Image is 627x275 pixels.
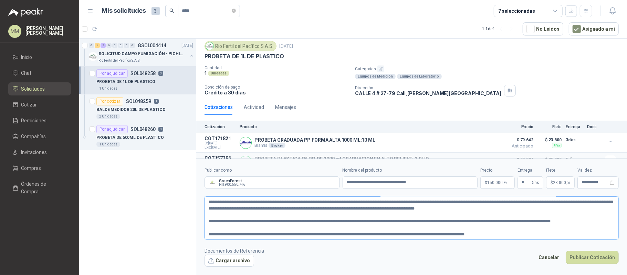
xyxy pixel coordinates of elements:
a: Remisiones [8,114,71,127]
img: Company Logo [240,137,251,149]
span: Días [531,177,539,189]
span: Inicio [21,53,32,61]
p: 5 días [566,155,583,164]
span: close-circle [232,8,236,14]
div: Rio Fertil del Pacífico S.A.S. [205,41,276,51]
span: Remisiones [21,117,47,124]
span: Compañías [21,133,46,140]
h1: Mis solicitudes [102,6,146,16]
p: Docs [587,124,601,129]
div: Actividad [244,103,264,111]
span: C: [DATE] [205,141,236,145]
a: Por cotizarSOL0482591BALDE MEDIDOR 20L DE PLASTICO2 Unidades [79,94,196,122]
p: SOLICITUD CAMPO FUMIGACIÓN - PICHINDE [98,51,184,57]
p: SOL048260 [130,127,156,132]
div: Mensajes [275,103,296,111]
span: $ 98.394 [499,155,533,164]
p: Flete [537,124,562,129]
button: No Leídos [523,22,563,35]
img: Company Logo [240,156,251,167]
span: Invitaciones [21,149,47,156]
div: MM [8,25,21,38]
div: Por cotizar [96,97,123,105]
a: Invitaciones [8,146,71,159]
button: Cargar archivo [205,255,254,267]
a: Por adjudicarSOL0482583PROBETA DE 1L DE PLASTICO1 Unidades [79,67,196,94]
p: $150.000,69 [480,176,515,189]
p: Producto [240,124,495,129]
label: Nombre del producto [343,167,478,174]
button: Asignado a mi [569,22,619,35]
p: $ 23.800,00 [546,176,575,189]
p: Rio Fertil del Pacífico S.A.S. [98,58,140,63]
span: Solicitudes [21,85,45,93]
span: Exp: [DATE] [205,145,236,150]
p: Crédito a 30 días [205,90,349,95]
p: 1 [205,70,207,76]
p: 1 [154,99,159,104]
div: 1 [95,43,100,48]
div: Equipos de Medición [355,74,396,79]
p: SOL048259 [126,99,151,104]
p: Condición de pago [205,85,349,90]
img: Company Logo [206,42,213,50]
label: Precio [480,167,515,174]
p: Documentos de Referencia [205,247,264,255]
div: 1 Unidades [96,86,120,91]
div: 0 [118,43,123,48]
p: PROBETA DE 500ML DE PLASTICO [96,134,164,141]
span: Compras [21,164,41,172]
a: Chat [8,67,71,80]
p: SOL048258 [130,71,156,76]
div: 0 [130,43,135,48]
div: 2 Unidades [96,114,120,119]
p: 3 [158,71,163,76]
div: Cotizaciones [205,103,233,111]
p: [DATE] [279,43,293,50]
div: 1 Unidades [96,142,120,147]
span: close-circle [232,9,236,13]
div: 0 [106,43,112,48]
p: Cantidad [205,65,349,70]
span: ,00 [566,181,570,185]
p: $ 35.000 [537,155,562,164]
div: 2 [101,43,106,48]
span: $ 79.642 [499,136,533,144]
p: PROBETA PLASTICA EN PP, DE 1000 ml GRADUACION EN ALTO RELIEVE; 1.0 UD [254,156,429,162]
img: Logo peakr [8,8,43,17]
span: Chat [21,69,32,77]
div: Unidades [208,71,229,76]
div: 0 [124,43,129,48]
p: COT171821 [205,136,236,141]
span: Cotizar [21,101,37,109]
span: search [169,8,174,13]
span: Órdenes de Compra [21,180,64,195]
p: 3 días [566,136,583,144]
label: Entrega [518,167,543,174]
span: 150.000 [487,181,507,185]
label: Publicar como [205,167,340,174]
p: [PERSON_NAME] [PERSON_NAME] [25,26,71,35]
p: Dirección [355,85,501,90]
label: Validez [577,167,619,174]
label: Flete [546,167,575,174]
p: 3 [158,127,163,132]
a: Inicio [8,51,71,64]
a: Por adjudicarSOL0482603PROBETA DE 500ML DE PLASTICO1 Unidades [79,122,196,150]
p: COT157396 [205,155,236,161]
p: CALLE 4 # 27-79 Cali , [PERSON_NAME][GEOGRAPHIC_DATA] [355,90,501,96]
div: 0 [89,43,94,48]
p: Blamis [254,143,375,148]
div: Por adjudicar [96,69,128,78]
div: 0 [112,43,117,48]
span: Anticipado [499,144,533,148]
p: Categorías [355,65,624,72]
a: Compras [8,162,71,175]
div: Equipos de Laboratorio [397,74,442,79]
a: Órdenes de Compra [8,177,71,198]
span: 3 [151,7,160,15]
p: PROBETA GRADUADA PP FORMA ALTA 1000 ML:10 ML [254,137,375,143]
button: Publicar Cotización [566,251,619,264]
button: Cancelar [535,251,563,264]
div: Por adjudicar [96,125,128,133]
